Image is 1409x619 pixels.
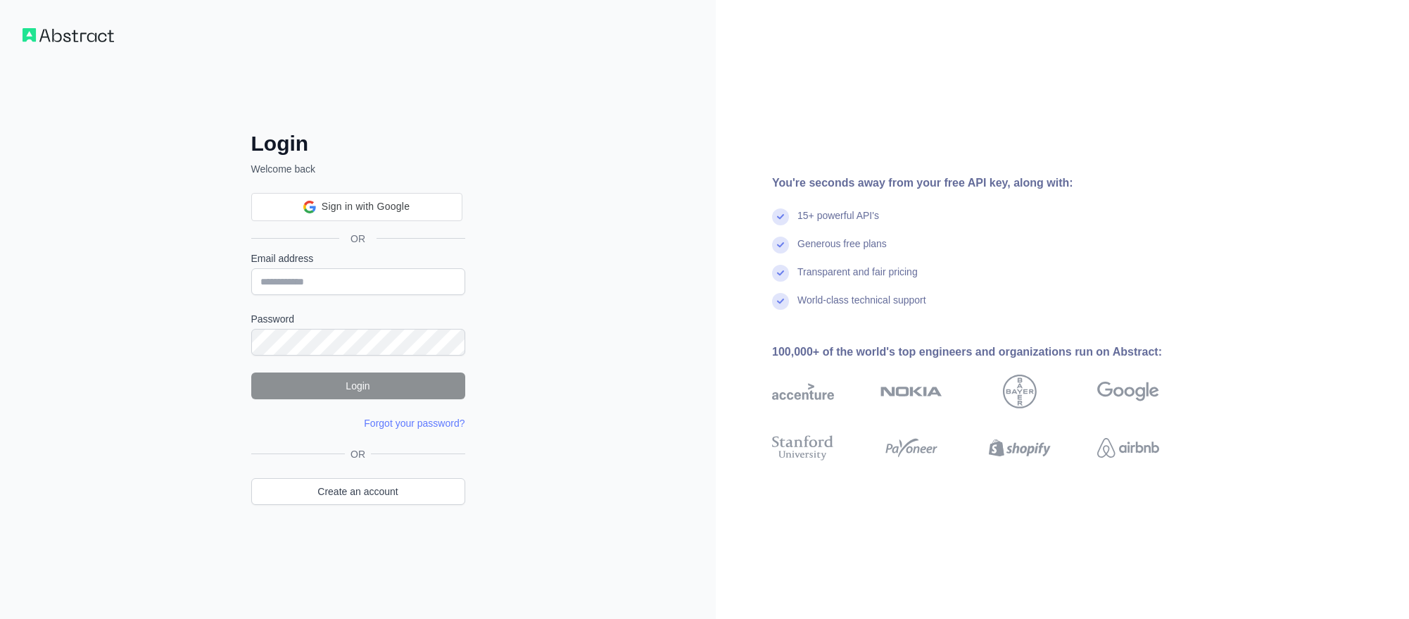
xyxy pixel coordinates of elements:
[880,375,942,408] img: nokia
[772,175,1204,192] div: You're seconds away from your free API key, along with:
[797,208,879,237] div: 15+ powerful API's
[797,265,918,293] div: Transparent and fair pricing
[251,373,465,399] button: Login
[772,293,789,310] img: check mark
[797,237,887,265] div: Generous free plans
[251,162,465,176] p: Welcome back
[797,293,926,321] div: World-class technical support
[772,375,834,408] img: accenture
[251,251,465,265] label: Email address
[251,478,465,505] a: Create an account
[772,344,1204,361] div: 100,000+ of the world's top engineers and organizations run on Abstract:
[364,418,465,429] a: Forgot your password?
[322,199,410,214] span: Sign in with Google
[251,193,462,221] div: Sign in with Google
[772,432,834,463] img: stanford university
[880,432,942,463] img: payoneer
[345,447,371,461] span: OR
[339,232,377,246] span: OR
[989,432,1051,463] img: shopify
[1097,432,1159,463] img: airbnb
[772,237,789,254] img: check mark
[772,208,789,225] img: check mark
[772,265,789,282] img: check mark
[251,131,465,156] h2: Login
[1097,375,1159,408] img: google
[23,28,114,42] img: Workflow
[251,312,465,326] label: Password
[1003,375,1037,408] img: bayer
